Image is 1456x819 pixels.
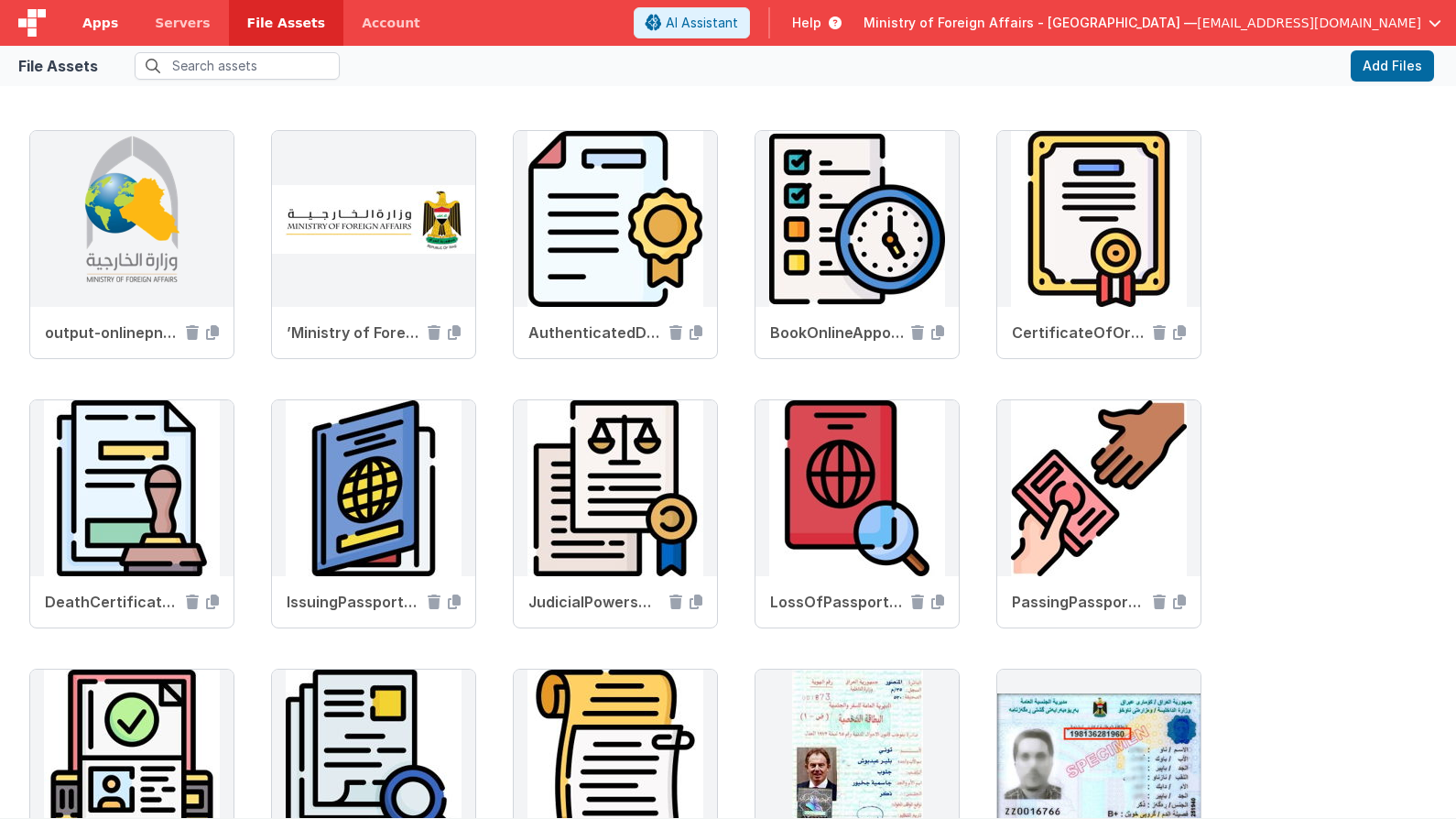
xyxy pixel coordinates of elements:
span: [EMAIL_ADDRESS][DOMAIN_NAME] [1197,14,1421,32]
span: Servers [155,14,210,32]
span: AuthenticatedDocuments.jpg [528,322,662,344]
span: Ministry of Foreign Affairs - [GEOGRAPHIC_DATA] — [864,14,1197,32]
div: File Assets [18,55,98,77]
span: DeathCertificate.jpg [45,591,179,613]
input: Search assets [135,52,340,80]
button: Add Files [1351,50,1434,82]
span: BookOnlineAppointments.jpg [770,322,904,344]
span: output-onlinepngtools (6).png [45,322,179,344]
span: JudicialPowersOfAttorney.jpg [528,591,662,613]
button: AI Assistant [634,7,750,38]
span: Apps [82,14,118,32]
span: Help [792,14,821,32]
span: PassingPassports.jpg [1012,591,1146,613]
span: LossOfPassports.jpg [770,591,904,613]
span: ’Ministry of Foreign Affairs.jpeg [287,322,420,344]
span: CertificateOfOrigin.jpg [1012,322,1146,344]
button: Ministry of Foreign Affairs - [GEOGRAPHIC_DATA] — [EMAIL_ADDRESS][DOMAIN_NAME] [864,14,1441,32]
span: File Assets [247,14,326,32]
span: IssuingPassports.jpg [287,591,420,613]
span: AI Assistant [666,14,738,32]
